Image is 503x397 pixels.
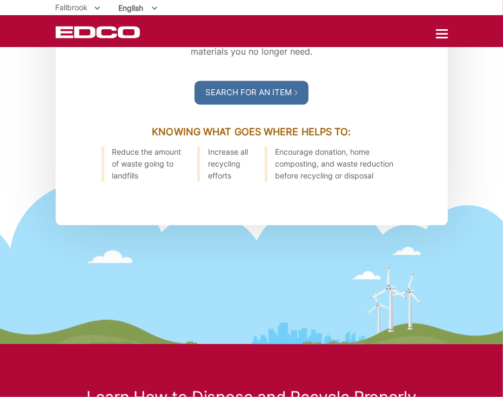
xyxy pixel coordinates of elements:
[90,126,414,138] h3: Knowing What Goes Where Helps To:
[102,146,183,182] li: Reduce the amount of waste going to landfills
[56,3,88,12] span: Fallbrook
[56,26,142,38] a: EDCD logo. Return to the homepage.
[197,146,249,182] li: Increase all recycling efforts
[265,146,402,182] li: Encourage donation, home composting, and waste reduction before recycling or disposal
[195,81,308,104] a: Search For an Item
